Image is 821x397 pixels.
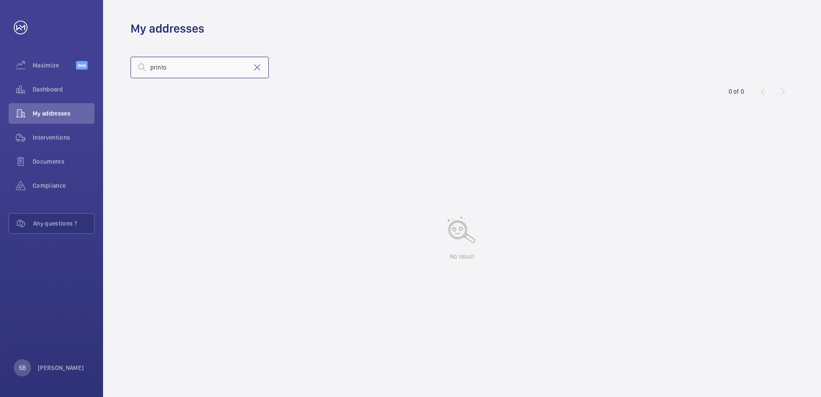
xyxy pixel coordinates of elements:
span: Beta [76,61,88,70]
span: Compliance [33,181,94,190]
h1: My addresses [131,21,204,37]
input: Search by address [131,57,269,78]
span: Maximize [33,61,76,70]
span: Any questions ? [33,219,94,228]
span: Dashboard [33,85,94,94]
p: [PERSON_NAME] [38,363,84,372]
div: 0 of 0 [729,87,744,96]
p: SB [19,363,26,372]
span: Documents [33,157,94,166]
p: No result [450,252,474,261]
span: My addresses [33,109,94,118]
span: Interventions [33,133,94,142]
